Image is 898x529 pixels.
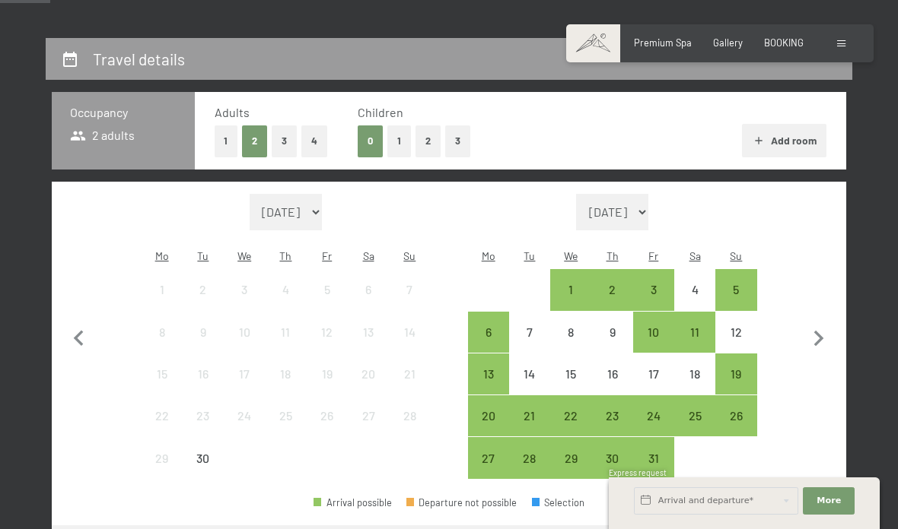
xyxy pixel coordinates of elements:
div: Thu Sep 04 2025 [265,269,306,310]
abbr: Tuesday [197,249,209,262]
div: Wed Sep 03 2025 [224,269,265,310]
div: Mon Oct 27 2025 [468,437,509,478]
div: Tue Sep 16 2025 [183,353,224,394]
div: 7 [390,284,428,322]
div: 26 [308,410,346,448]
div: Arrival possible [591,395,632,436]
div: Sat Sep 27 2025 [348,395,389,436]
div: Wed Sep 17 2025 [224,353,265,394]
div: Sat Oct 04 2025 [674,269,715,310]
div: 14 [390,326,428,364]
div: Selection [532,498,585,508]
div: Mon Sep 22 2025 [141,395,182,436]
div: Arrival possible [633,312,674,353]
div: Arrival possible [715,395,756,436]
div: Wed Oct 08 2025 [550,312,591,353]
div: Wed Oct 29 2025 [550,437,591,478]
div: Arrival possible [468,312,509,353]
div: Arrival not possible [183,353,224,394]
div: 16 [593,368,631,406]
div: Arrival not possible [389,269,430,310]
button: 1 [387,125,411,157]
div: 21 [390,368,428,406]
abbr: Saturday [363,249,374,262]
span: Adults [215,105,250,119]
div: Wed Oct 22 2025 [550,395,591,436]
div: Arrival not possible [265,395,306,436]
div: Arrival not possible [674,269,715,310]
div: Arrival not possible [265,269,306,310]
div: Arrival possible [550,269,591,310]
div: 6 [470,326,508,364]
abbr: Friday [322,249,332,262]
div: Sun Oct 19 2025 [715,353,756,394]
button: 1 [215,125,238,157]
div: Arrival not possible [550,353,591,394]
div: Sun Sep 14 2025 [389,312,430,353]
div: 29 [552,452,590,490]
button: 3 [445,125,470,157]
div: 18 [676,368,714,406]
button: More [803,487,855,515]
div: Arrival not possible [265,312,306,353]
div: Sun Sep 21 2025 [389,353,430,394]
div: Thu Sep 25 2025 [265,395,306,436]
abbr: Wednesday [564,249,578,262]
div: 30 [593,452,631,490]
div: Tue Sep 09 2025 [183,312,224,353]
a: Premium Spa [634,36,692,49]
button: Next month [803,194,835,480]
div: 28 [511,452,549,490]
div: 24 [225,410,263,448]
div: Arrival not possible [389,312,430,353]
div: Arrival possible [509,395,550,436]
div: Arrival not possible [591,353,632,394]
div: Arrival not possible [633,353,674,394]
div: Tue Sep 23 2025 [183,395,224,436]
div: Thu Oct 23 2025 [591,395,632,436]
div: 1 [552,284,590,322]
span: 2 adults [70,127,135,144]
abbr: Thursday [279,249,291,262]
div: Arrival not possible [224,269,265,310]
abbr: Saturday [689,249,701,262]
div: 1 [142,284,180,322]
div: 4 [266,284,304,322]
div: 13 [470,368,508,406]
div: 21 [511,410,549,448]
div: Sun Sep 28 2025 [389,395,430,436]
span: Express request [609,468,667,477]
div: Arrival not possible [307,395,348,436]
div: Arrival not possible [550,312,591,353]
div: Mon Sep 29 2025 [141,437,182,478]
div: 16 [184,368,222,406]
a: BOOKING [764,36,804,49]
button: Add room [742,124,826,157]
div: Arrival possible [468,395,509,436]
div: Arrival possible [674,312,715,353]
abbr: Monday [155,249,169,262]
div: Wed Sep 24 2025 [224,395,265,436]
div: Thu Oct 16 2025 [591,353,632,394]
div: Fri Oct 31 2025 [633,437,674,478]
div: 25 [676,410,714,448]
div: 6 [349,284,387,322]
div: Sun Sep 07 2025 [389,269,430,310]
div: 5 [308,284,346,322]
div: 7 [511,326,549,364]
div: Arrival not possible [224,353,265,394]
div: 12 [308,326,346,364]
div: 4 [676,284,714,322]
abbr: Friday [648,249,658,262]
div: Wed Oct 01 2025 [550,269,591,310]
div: Arrival not possible [348,353,389,394]
div: Thu Oct 02 2025 [591,269,632,310]
div: Wed Sep 10 2025 [224,312,265,353]
div: 27 [349,410,387,448]
div: Tue Oct 14 2025 [509,353,550,394]
div: Fri Oct 03 2025 [633,269,674,310]
div: Arrival not possible [348,312,389,353]
h2: Travel details [93,49,185,68]
div: Thu Sep 18 2025 [265,353,306,394]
